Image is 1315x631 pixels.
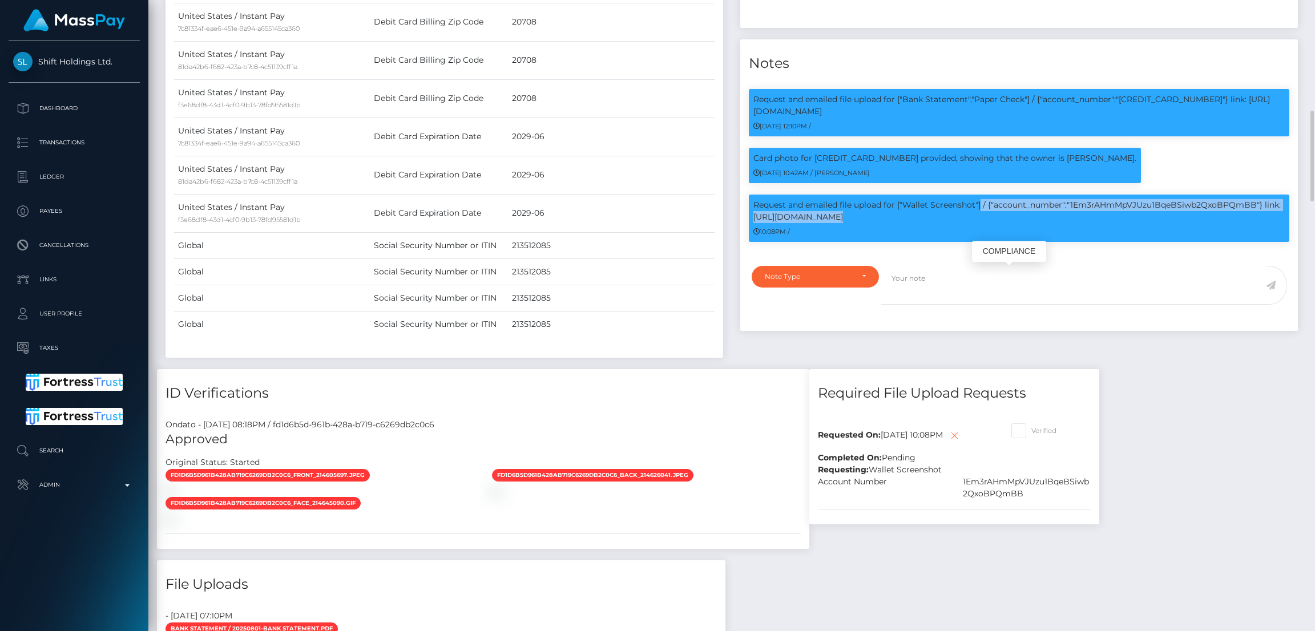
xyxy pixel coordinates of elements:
img: Fortress Trust [26,374,123,391]
small: 7c81334f-eae6-451e-9a94-a655145ca360 [178,139,300,147]
h5: Approved [166,431,801,448]
p: Links [13,271,135,288]
a: Links [9,265,140,294]
div: 1Em3rAHmMpVJUzu1BqeBSiwb2QxoBPQmBB [954,476,1099,500]
small: 10:08PM / [753,228,790,236]
small: f3e68df8-43d1-4cf0-9b13-78fd95581d1b [178,216,301,224]
p: Taxes [13,339,135,357]
td: 2029-06 [508,156,715,194]
div: - [DATE] 07:10PM [157,610,725,622]
td: United States / Instant Pay [174,118,370,156]
td: 20708 [508,79,715,118]
p: Transactions [13,134,135,151]
small: 81da42b6-f682-423a-b7c8-4c51139cff1a [178,177,297,185]
b: Requested On: [818,429,881,439]
p: Request and emailed file upload for ["Wallet Screenshot"] / {"account_number":"1Em3rAHmMpVJUzu1Bq... [753,199,1285,223]
img: Fortress Trust [26,408,123,425]
td: Debit Card Billing Zip Code [370,79,509,118]
td: 20708 [508,41,715,79]
h4: ID Verifications [166,383,801,403]
p: Admin [13,476,135,494]
small: 81da42b6-f682-423a-b7c8-4c51139cff1a [178,63,297,71]
h7: Original Status: Started [166,457,260,467]
h4: Notes [749,54,1289,74]
a: Cancellations [9,231,140,260]
span: fd1d6b5d961b428ab719c6269db2c0c6_back_214626041.jpeg [492,469,693,482]
td: 213512085 [508,232,715,258]
td: 213512085 [508,258,715,285]
img: fd1d6b5d-961b-428a-b719-c6269db2c0c6255c9140-da6c-4ecc-9332-e907581c86b8 [492,487,501,496]
td: United States / Instant Pay [174,156,370,194]
a: Search [9,436,140,465]
td: United States / Instant Pay [174,194,370,232]
div: Note Type [765,272,853,281]
td: Social Security Number or ITIN [370,258,509,285]
a: Payees [9,197,140,225]
small: 7c81334f-eae6-451e-9a94-a655145ca360 [178,25,300,33]
p: Dashboard [13,100,135,117]
div: Ondato - [DATE] 08:18PM / fd1d6b5d-961b-428a-b719-c6269db2c0c6 [157,419,809,431]
label: Verified [1011,423,1056,438]
div: [DATE] 10:08PM Pending [809,419,1003,464]
span: Shift Holdings Ltd. [9,56,140,67]
p: Request and emailed file upload for ["Bank Statement","Paper Check"] / {"account_number":"[CREDIT... [753,94,1285,118]
small: [DATE] 10:42AM / [PERSON_NAME] [753,169,870,177]
p: Search [13,442,135,459]
td: United States / Instant Pay [174,41,370,79]
td: 213512085 [508,285,715,311]
div: Wallet Screenshot [809,464,1099,476]
td: Debit Card Expiration Date [370,156,509,194]
p: Ledger [13,168,135,185]
p: Payees [13,203,135,220]
small: [DATE] 12:10PM / [753,122,811,130]
a: Transactions [9,128,140,157]
td: Global [174,311,370,337]
img: MassPay Logo [23,9,125,31]
td: 2029-06 [508,194,715,232]
td: Debit Card Expiration Date [370,118,509,156]
div: COMPLIANCE [972,241,1046,262]
p: Cancellations [13,237,135,254]
td: Debit Card Expiration Date [370,194,509,232]
b: Requesting: [818,464,869,475]
small: f3e68df8-43d1-4cf0-9b13-78fd95581d1b [178,101,301,109]
span: fd1d6b5d961b428ab719c6269db2c0c6_front_214605697.jpeg [166,469,370,482]
a: Ledger [9,163,140,191]
a: User Profile [9,300,140,328]
td: Social Security Number or ITIN [370,285,509,311]
h4: Required File Upload Requests [818,383,1091,403]
td: Global [174,285,370,311]
td: 20708 [508,3,715,41]
img: Shift Holdings Ltd. [13,52,33,71]
a: Admin [9,471,140,499]
span: fd1d6b5d961b428ab719c6269db2c0c6_face_214645090.gif [166,497,361,509]
td: Global [174,232,370,258]
td: Debit Card Billing Zip Code [370,3,509,41]
h4: File Uploads [166,575,717,594]
b: Completed On: [818,452,882,463]
p: Card photo for [CREDIT_CARD_NUMBER] provided, showing that the owner is [PERSON_NAME]. [753,152,1136,164]
td: Global [174,258,370,285]
td: Debit Card Billing Zip Code [370,41,509,79]
td: 213512085 [508,311,715,337]
td: 2029-06 [508,118,715,156]
img: fd1d6b5d-961b-428a-b719-c6269db2c0c681b52467-a5d5-4bc6-a1b9-2631067d67f4 [166,487,175,496]
a: Dashboard [9,94,140,123]
td: Social Security Number or ITIN [370,232,509,258]
div: Account Number [809,476,954,500]
td: Social Security Number or ITIN [370,311,509,337]
td: United States / Instant Pay [174,3,370,41]
td: United States / Instant Pay [174,79,370,118]
p: User Profile [13,305,135,322]
a: Taxes [9,334,140,362]
button: Note Type [752,266,879,288]
img: fd1d6b5d-961b-428a-b719-c6269db2c0c6436f497c-2346-47d1-a0ee-a90c316c44bb [166,515,175,524]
